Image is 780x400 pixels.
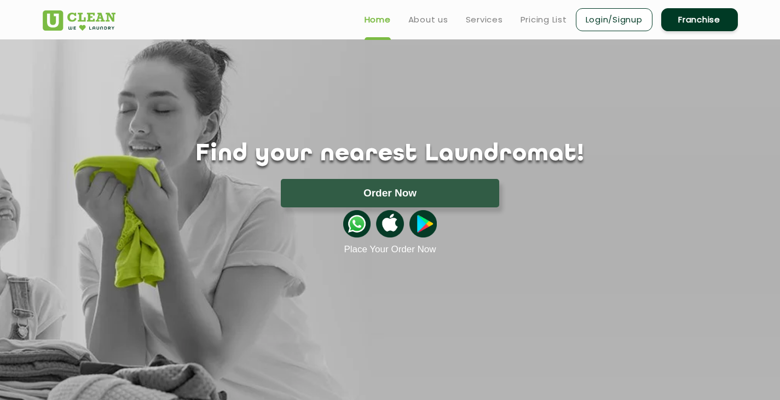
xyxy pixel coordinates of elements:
[376,210,403,237] img: apple-icon.png
[576,8,652,31] a: Login/Signup
[365,13,391,26] a: Home
[408,13,448,26] a: About us
[344,244,436,255] a: Place Your Order Now
[43,10,115,31] img: UClean Laundry and Dry Cleaning
[34,141,746,168] h1: Find your nearest Laundromat!
[661,8,738,31] a: Franchise
[466,13,503,26] a: Services
[409,210,437,237] img: playstoreicon.png
[281,179,499,207] button: Order Now
[343,210,371,237] img: whatsappicon.png
[521,13,567,26] a: Pricing List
